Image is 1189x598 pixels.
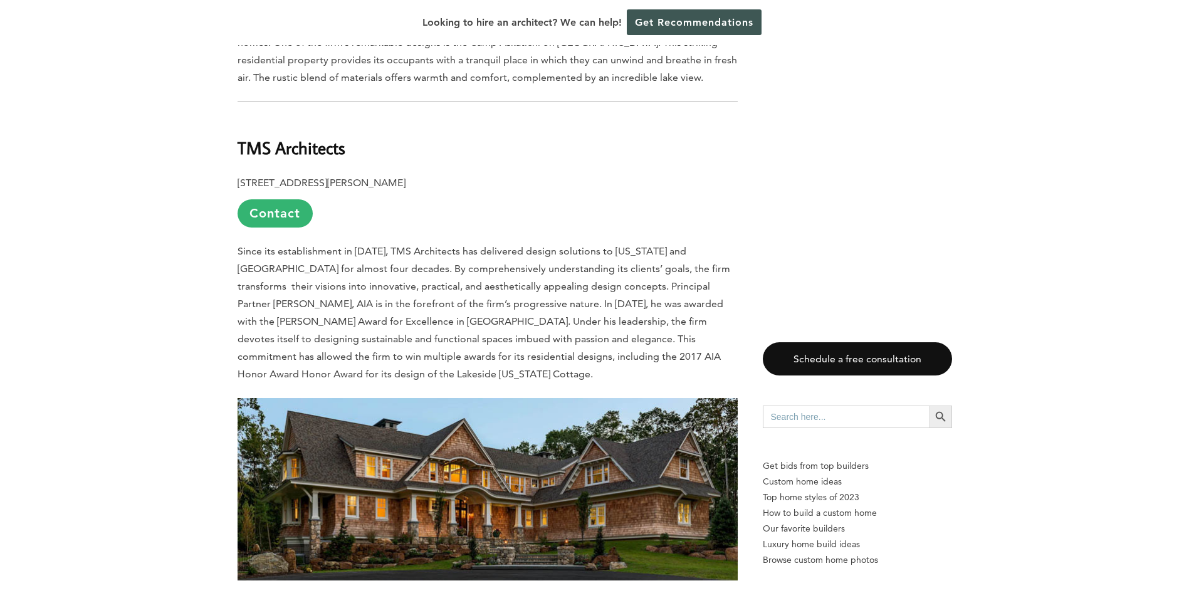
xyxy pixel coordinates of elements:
a: Browse custom home photos [763,552,952,568]
input: Search here... [763,406,930,428]
span: Since its establishment in [DATE], TMS Architects has delivered design solutions to [US_STATE] an... [238,245,730,380]
a: Contact [238,199,313,228]
b: TMS Architects [238,137,345,159]
a: Top home styles of 2023 [763,490,952,505]
b: [STREET_ADDRESS][PERSON_NAME] [238,177,406,189]
a: Schedule a free consultation [763,342,952,375]
svg: Search [934,410,948,424]
a: Luxury home build ideas [763,537,952,552]
a: Get Recommendations [627,9,762,35]
a: How to build a custom home [763,505,952,521]
p: Get bids from top builders [763,458,952,474]
a: Our favorite builders [763,521,952,537]
a: Custom home ideas [763,474,952,490]
iframe: Drift Widget Chat Controller [1126,535,1174,583]
span: For many years, [PERSON_NAME] Architects, PLLC has worked with historical structures and resident... [238,19,737,83]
